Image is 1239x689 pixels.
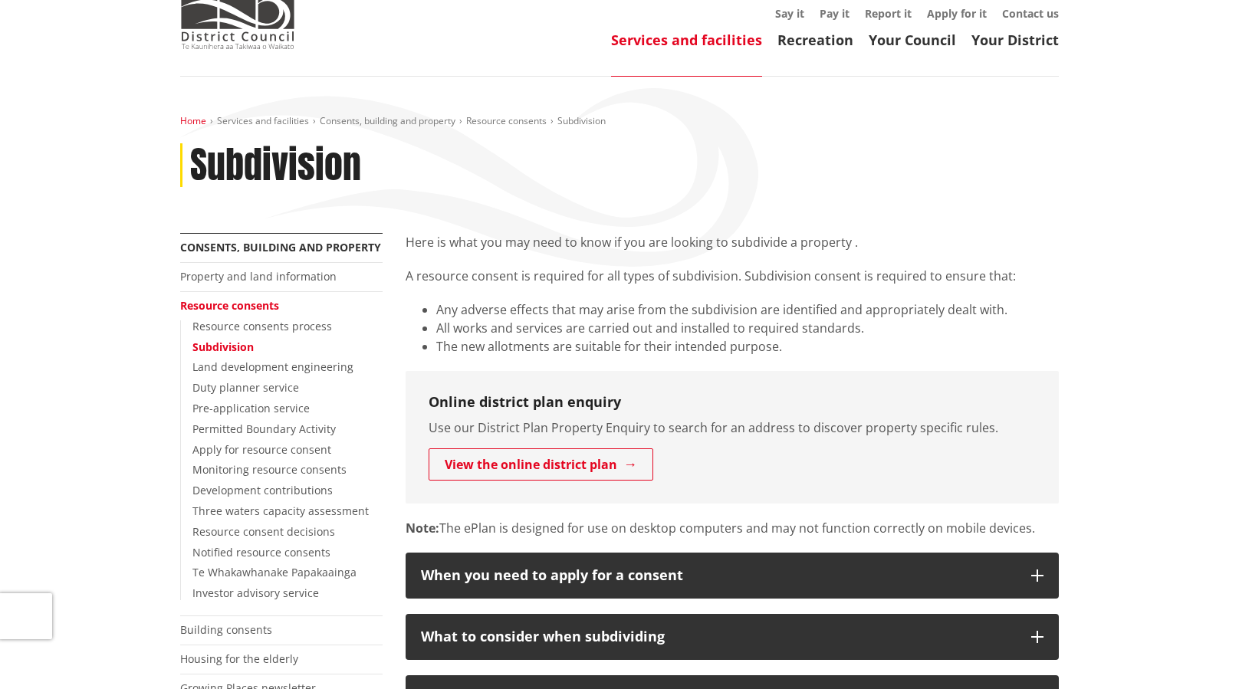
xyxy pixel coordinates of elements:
[557,114,606,127] span: Subdivision
[406,614,1059,660] button: What to consider when subdividing
[971,31,1059,49] a: Your District
[192,565,357,579] a: Te Whakawhanake Papakaainga
[429,394,1036,411] h3: Online district plan enquiry
[436,337,1059,356] li: The new allotments are suitable for their intended purpose.
[421,629,1016,645] div: What to consider when subdividing
[421,568,1016,583] div: When you need to apply for a consent
[406,520,439,536] strong: Note:
[1168,625,1224,680] iframe: Messenger Launcher
[180,622,272,637] a: Building consents
[180,114,206,127] a: Home
[192,340,254,354] a: Subdivision
[777,31,853,49] a: Recreation
[180,651,298,666] a: Housing for the elderly
[611,31,762,49] a: Services and facilities
[190,143,361,188] h1: Subdivision
[927,6,987,21] a: Apply for it
[820,6,850,21] a: Pay it
[436,300,1059,319] li: Any adverse effects that may arise from the subdivision are identified and appropriately dealt with.
[466,114,547,127] a: Resource consents
[180,269,337,284] a: Property and land information
[192,545,330,559] a: Notified resource consents
[192,586,319,600] a: Investor advisory service
[192,401,310,415] a: Pre-application service
[192,462,347,477] a: Monitoring resource consents
[192,504,369,518] a: Three waters capacity assessment
[406,519,1059,537] p: The ePlan is designed for use on desktop computers and may not function correctly on mobile devices.
[192,359,353,374] a: Land development engineering
[192,319,332,333] a: Resource consents process
[406,553,1059,599] button: When you need to apply for a consent
[180,240,381,254] a: Consents, building and property
[406,233,1059,251] p: Here is what you may need to know if you are looking to subdivide a property .
[320,114,455,127] a: Consents, building and property
[1002,6,1059,21] a: Contact us
[217,114,309,127] a: Services and facilities
[869,31,956,49] a: Your Council
[865,6,912,21] a: Report it
[192,483,333,497] a: Development contributions
[192,380,299,395] a: Duty planner service
[180,298,279,313] a: Resource consents
[429,448,653,481] a: View the online district plan
[192,422,336,436] a: Permitted Boundary Activity
[192,442,331,457] a: Apply for resource consent
[775,6,804,21] a: Say it
[180,115,1059,128] nav: breadcrumb
[429,418,1036,437] p: Use our District Plan Property Enquiry to search for an address to discover property specific rules.
[192,524,335,539] a: Resource consent decisions
[406,267,1059,285] p: A resource consent is required for all types of subdivision. Subdivision consent is required to e...
[436,319,1059,337] li: All works and services are carried out and installed to required standards.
